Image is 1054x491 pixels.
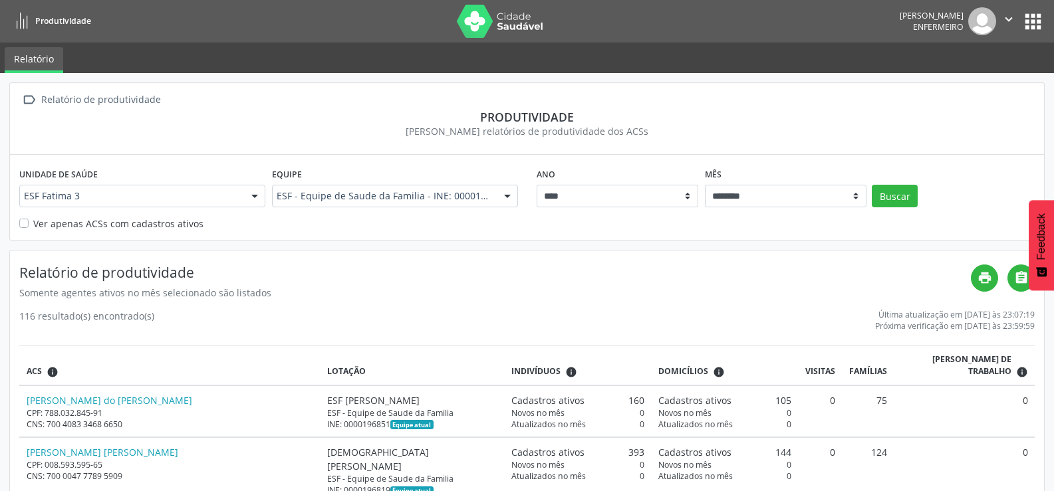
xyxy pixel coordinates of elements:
[27,470,313,482] div: CNS: 700 0047 7789 5909
[658,459,791,470] div: 0
[658,407,712,419] span: Novos no mês
[511,445,585,459] span: Cadastros ativos
[658,470,733,482] span: Atualizados no mês
[658,407,791,419] div: 0
[511,459,644,470] div: 0
[19,90,39,110] i: 
[1001,12,1016,27] i: 
[658,445,731,459] span: Cadastros ativos
[27,419,313,430] div: CNS: 700 4083 3468 6650
[511,459,565,470] span: Novos no mês
[658,393,731,407] span: Cadastros ativos
[900,10,964,21] div: [PERSON_NAME]
[27,446,178,458] a: [PERSON_NAME] [PERSON_NAME]
[511,470,644,482] div: 0
[978,270,992,285] i: print
[27,365,42,377] span: ACS
[19,90,163,110] a:  Relatório de produtividade
[799,346,843,385] th: Visitas
[1029,200,1054,290] button: Feedback - Mostrar pesquisa
[327,473,498,484] div: ESF - Equipe de Saude da Familia
[511,445,644,459] div: 393
[705,164,722,185] label: Mês
[320,346,505,385] th: Lotação
[511,470,586,482] span: Atualizados no mês
[24,189,238,203] span: ESF Fatima 3
[658,419,791,430] div: 0
[872,185,918,207] button: Buscar
[19,264,971,281] h4: Relatório de produtividade
[799,385,843,437] td: 0
[327,393,498,407] div: ESF [PERSON_NAME]
[19,309,154,332] div: 116 resultado(s) encontrado(s)
[1014,270,1029,285] i: 
[19,286,971,300] div: Somente agentes ativos no mês selecionado são listados
[875,309,1035,320] div: Última atualização em [DATE] às 23:07:19
[843,346,894,385] th: Famílias
[511,419,644,430] div: 0
[843,385,894,437] td: 75
[713,366,725,378] i: <div class="text-left"> <div> <strong>Cadastros ativos:</strong> Cadastros que estão vinculados a...
[19,124,1035,138] div: [PERSON_NAME] relatórios de produtividade dos ACSs
[327,407,498,419] div: ESF - Equipe de Saude da Familia
[19,110,1035,124] div: Produtividade
[511,393,585,407] span: Cadastros ativos
[390,420,434,429] span: Esta é a equipe atual deste Agente
[658,459,712,470] span: Novos no mês
[511,365,561,377] span: Indivíduos
[277,189,491,203] span: ESF - Equipe de Saude da Familia - INE: 0000196991
[272,164,302,185] label: Equipe
[27,459,313,470] div: CPF: 008.593.595-65
[658,445,791,459] div: 144
[27,407,313,419] div: CPF: 788.032.845-91
[901,353,1011,378] span: [PERSON_NAME] de trabalho
[35,15,91,27] span: Produtividade
[996,7,1021,35] button: 
[327,445,498,473] div: [DEMOGRAPHIC_DATA][PERSON_NAME]
[658,419,733,430] span: Atualizados no mês
[658,470,791,482] div: 0
[511,407,644,419] div: 0
[327,419,498,430] div: INE: 0000196851
[968,7,996,35] img: img
[1021,10,1045,33] button: apps
[875,320,1035,332] div: Próxima verificação em [DATE] às 23:59:59
[537,164,555,185] label: Ano
[511,419,586,430] span: Atualizados no mês
[913,21,964,33] span: Enfermeiro
[1007,264,1035,292] a: 
[565,366,577,378] i: <div class="text-left"> <div> <strong>Cadastros ativos:</strong> Cadastros que estão vinculados a...
[47,366,59,378] i: ACSs que estiveram vinculados a uma UBS neste período, mesmo sem produtividade.
[1035,213,1047,260] span: Feedback
[27,394,192,407] a: [PERSON_NAME] do [PERSON_NAME]
[971,264,998,292] a: print
[1016,366,1028,378] i: Dias em que o(a) ACS fez pelo menos uma visita, ou ficha de cadastro individual ou cadastro domic...
[511,407,565,419] span: Novos no mês
[19,164,98,185] label: Unidade de saúde
[33,217,203,231] label: Ver apenas ACSs com cadastros ativos
[658,393,791,407] div: 105
[511,393,644,407] div: 160
[658,365,708,377] span: Domicílios
[894,385,1035,437] td: 0
[5,47,63,73] a: Relatório
[9,10,91,32] a: Produtividade
[39,90,163,110] div: Relatório de produtividade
